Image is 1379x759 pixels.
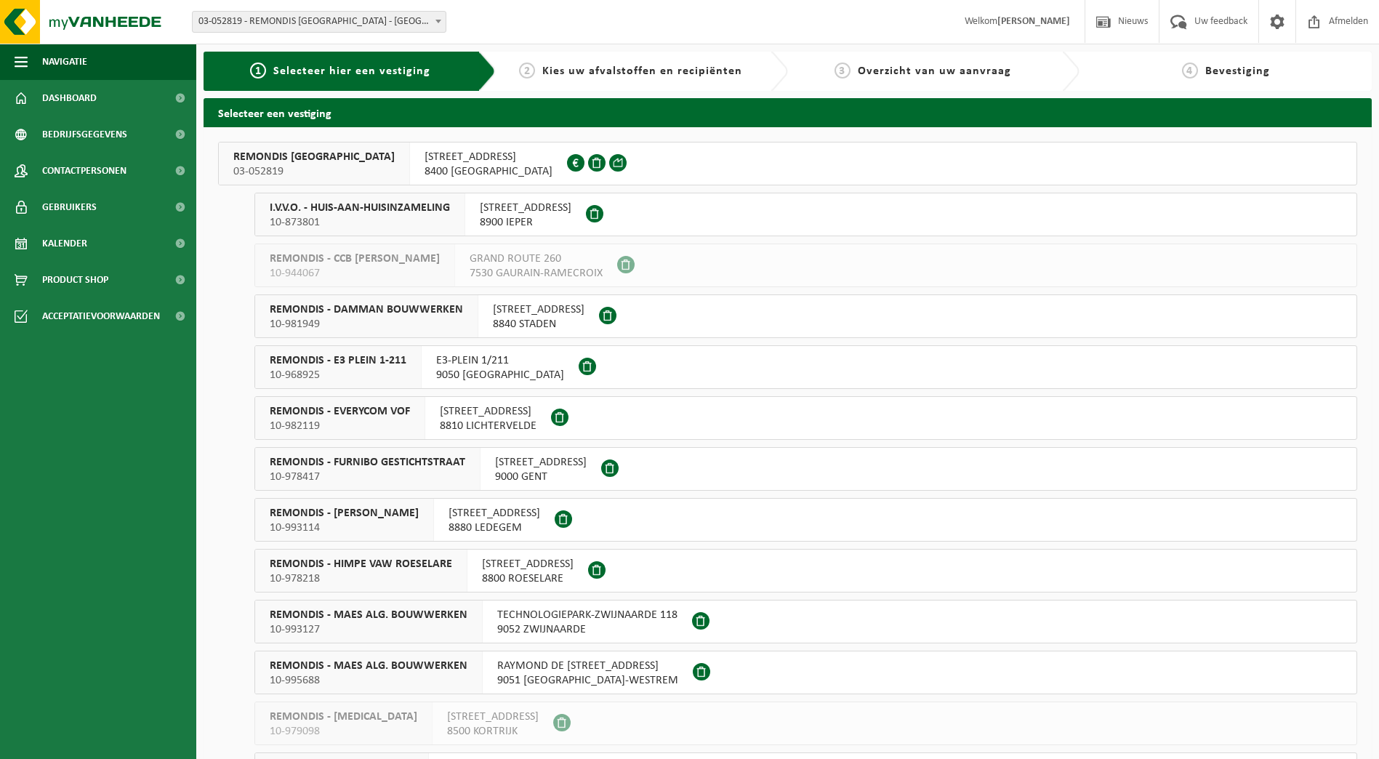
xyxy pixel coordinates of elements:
span: 03-052819 - REMONDIS WEST-VLAANDEREN - OOSTENDE [192,11,446,33]
span: 1 [250,63,266,79]
button: REMONDIS - [PERSON_NAME] 10-993114 [STREET_ADDRESS]8880 LEDEGEM [254,498,1357,542]
button: I.V.V.O. - HUIS-AAN-HUISINZAMELING 10-873801 [STREET_ADDRESS]8900 IEPER [254,193,1357,236]
span: Kies uw afvalstoffen en recipiënten [542,65,742,77]
span: [STREET_ADDRESS] [480,201,571,215]
button: REMONDIS [GEOGRAPHIC_DATA] 03-052819 [STREET_ADDRESS]8400 [GEOGRAPHIC_DATA] [218,142,1357,185]
span: 10-982119 [270,419,410,433]
button: REMONDIS - HIMPE VAW ROESELARE 10-978218 [STREET_ADDRESS]8800 ROESELARE [254,549,1357,593]
span: REMONDIS - E3 PLEIN 1-211 [270,353,406,368]
span: I.V.V.O. - HUIS-AAN-HUISINZAMELING [270,201,450,215]
span: 8500 KORTRIJK [447,724,539,739]
span: Product Shop [42,262,108,298]
span: REMONDIS - HIMPE VAW ROESELARE [270,557,452,571]
span: 8800 ROESELARE [482,571,574,586]
span: 8900 IEPER [480,215,571,230]
span: 3 [835,63,851,79]
span: Contactpersonen [42,153,126,189]
span: RAYMOND DE [STREET_ADDRESS] [497,659,678,673]
span: 10-993127 [270,622,467,637]
span: 10-968925 [270,368,406,382]
span: REMONDIS - [PERSON_NAME] [270,506,419,521]
span: 03-052819 - REMONDIS WEST-VLAANDEREN - OOSTENDE [193,12,446,32]
span: 8810 LICHTERVELDE [440,419,536,433]
span: Gebruikers [42,189,97,225]
h2: Selecteer een vestiging [204,98,1372,126]
span: [STREET_ADDRESS] [495,455,587,470]
span: 10-944067 [270,266,440,281]
span: E3-PLEIN 1/211 [436,353,564,368]
span: 8880 LEDEGEM [449,521,540,535]
span: 03-052819 [233,164,395,179]
button: REMONDIS - MAES ALG. BOUWWERKEN 10-995688 RAYMOND DE [STREET_ADDRESS]9051 [GEOGRAPHIC_DATA]-WESTREM [254,651,1357,694]
span: [STREET_ADDRESS] [493,302,584,317]
span: [STREET_ADDRESS] [440,404,536,419]
span: Dashboard [42,80,97,116]
span: [STREET_ADDRESS] [449,506,540,521]
span: 9051 [GEOGRAPHIC_DATA]-WESTREM [497,673,678,688]
strong: [PERSON_NAME] [997,16,1070,27]
span: REMONDIS - DAMMAN BOUWWERKEN [270,302,463,317]
span: 4 [1182,63,1198,79]
span: 10-993114 [270,521,419,535]
span: 7530 GAURAIN-RAMECROIX [470,266,603,281]
span: 9000 GENT [495,470,587,484]
span: 8840 STADEN [493,317,584,332]
button: REMONDIS - DAMMAN BOUWWERKEN 10-981949 [STREET_ADDRESS]8840 STADEN [254,294,1357,338]
span: Acceptatievoorwaarden [42,298,160,334]
span: REMONDIS - MAES ALG. BOUWWERKEN [270,608,467,622]
span: 10-978417 [270,470,465,484]
span: 9050 [GEOGRAPHIC_DATA] [436,368,564,382]
span: 10-995688 [270,673,467,688]
span: 10-978218 [270,571,452,586]
span: [STREET_ADDRESS] [447,710,539,724]
button: REMONDIS - EVERYCOM VOF 10-982119 [STREET_ADDRESS]8810 LICHTERVELDE [254,396,1357,440]
span: Kalender [42,225,87,262]
span: REMONDIS - [MEDICAL_DATA] [270,710,417,724]
span: 9052 ZWIJNAARDE [497,622,678,637]
span: REMONDIS - EVERYCOM VOF [270,404,410,419]
span: 10-979098 [270,724,417,739]
span: REMONDIS - MAES ALG. BOUWWERKEN [270,659,467,673]
span: Navigatie [42,44,87,80]
span: REMONDIS - FURNIBO GESTICHTSTRAAT [270,455,465,470]
button: REMONDIS - E3 PLEIN 1-211 10-968925 E3-PLEIN 1/2119050 [GEOGRAPHIC_DATA] [254,345,1357,389]
span: [STREET_ADDRESS] [482,557,574,571]
button: REMONDIS - MAES ALG. BOUWWERKEN 10-993127 TECHNOLOGIEPARK-ZWIJNAARDE 1189052 ZWIJNAARDE [254,600,1357,643]
span: 2 [519,63,535,79]
button: REMONDIS - FURNIBO GESTICHTSTRAAT 10-978417 [STREET_ADDRESS]9000 GENT [254,447,1357,491]
span: 10-981949 [270,317,463,332]
span: 8400 [GEOGRAPHIC_DATA] [425,164,552,179]
span: [STREET_ADDRESS] [425,150,552,164]
span: TECHNOLOGIEPARK-ZWIJNAARDE 118 [497,608,678,622]
span: Bedrijfsgegevens [42,116,127,153]
span: Selecteer hier een vestiging [273,65,430,77]
span: GRAND ROUTE 260 [470,252,603,266]
span: REMONDIS [GEOGRAPHIC_DATA] [233,150,395,164]
span: Overzicht van uw aanvraag [858,65,1011,77]
span: 10-873801 [270,215,450,230]
span: REMONDIS - CCB [PERSON_NAME] [270,252,440,266]
span: Bevestiging [1205,65,1270,77]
